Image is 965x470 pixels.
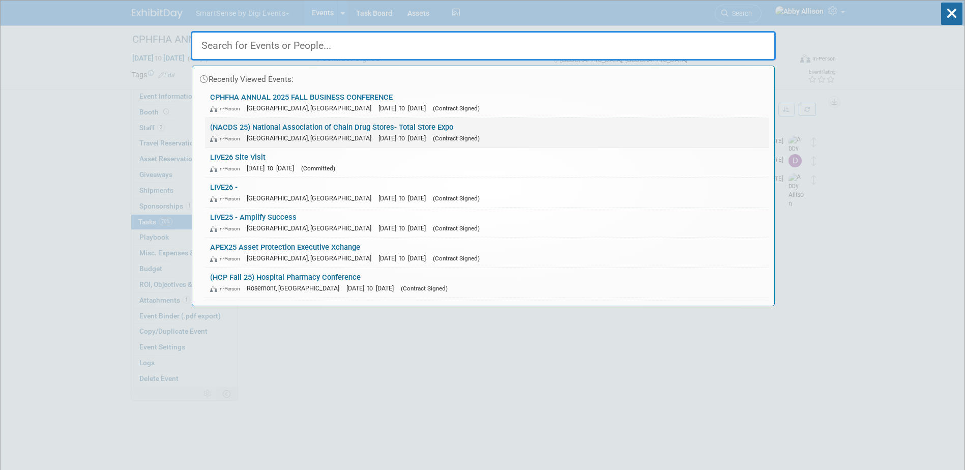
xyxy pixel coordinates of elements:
div: Recently Viewed Events: [197,66,769,88]
a: LIVE25 - Amplify Success In-Person [GEOGRAPHIC_DATA], [GEOGRAPHIC_DATA] [DATE] to [DATE] (Contrac... [205,208,769,238]
span: (Contract Signed) [433,195,480,202]
span: [GEOGRAPHIC_DATA], [GEOGRAPHIC_DATA] [247,134,376,142]
a: (NACDS 25) National Association of Chain Drug Stores- Total Store Expo In-Person [GEOGRAPHIC_DATA... [205,118,769,148]
span: In-Person [210,105,245,112]
span: [DATE] to [DATE] [378,254,431,262]
span: [DATE] to [DATE] [378,104,431,112]
a: (HCP Fall 25) Hospital Pharmacy Conference In-Person Rosemont, [GEOGRAPHIC_DATA] [DATE] to [DATE]... [205,268,769,298]
span: In-Person [210,165,245,172]
span: [GEOGRAPHIC_DATA], [GEOGRAPHIC_DATA] [247,104,376,112]
span: [DATE] to [DATE] [247,164,299,172]
span: [DATE] to [DATE] [346,284,399,292]
span: In-Person [210,135,245,142]
span: In-Person [210,195,245,202]
span: [DATE] to [DATE] [378,194,431,202]
span: In-Person [210,225,245,232]
span: [GEOGRAPHIC_DATA], [GEOGRAPHIC_DATA] [247,194,376,202]
span: [DATE] to [DATE] [378,224,431,232]
span: (Contract Signed) [433,255,480,262]
span: (Contract Signed) [433,105,480,112]
span: [GEOGRAPHIC_DATA], [GEOGRAPHIC_DATA] [247,254,376,262]
a: CPHFHA ANNUAL 2025 FALL BUSINESS CONFERENCE In-Person [GEOGRAPHIC_DATA], [GEOGRAPHIC_DATA] [DATE]... [205,88,769,118]
span: In-Person [210,255,245,262]
span: (Committed) [301,165,335,172]
span: In-Person [210,285,245,292]
span: (Contract Signed) [433,225,480,232]
input: Search for Events or People... [191,31,776,61]
span: [GEOGRAPHIC_DATA], [GEOGRAPHIC_DATA] [247,224,376,232]
span: (Contract Signed) [433,135,480,142]
a: LIVE26 Site Visit In-Person [DATE] to [DATE] (Committed) [205,148,769,178]
span: [DATE] to [DATE] [378,134,431,142]
a: APEX25 Asset Protection Executive Xchange In-Person [GEOGRAPHIC_DATA], [GEOGRAPHIC_DATA] [DATE] t... [205,238,769,268]
span: Rosemont, [GEOGRAPHIC_DATA] [247,284,344,292]
span: (Contract Signed) [401,285,448,292]
a: LIVE26 - In-Person [GEOGRAPHIC_DATA], [GEOGRAPHIC_DATA] [DATE] to [DATE] (Contract Signed) [205,178,769,208]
